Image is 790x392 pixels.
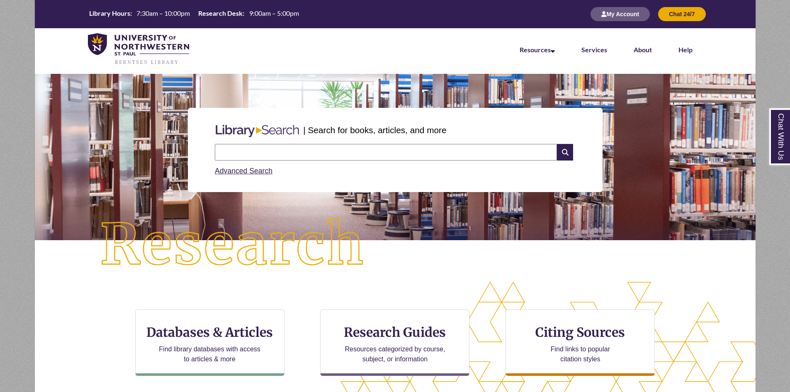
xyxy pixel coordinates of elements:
a: Help [678,46,693,54]
a: Research Guides Resources categorized by course, subject, or information [320,309,469,376]
a: Chat 24/7 [658,10,705,17]
a: About [634,46,652,54]
img: Libary Search [211,122,303,141]
h3: Citing Sources [530,324,631,340]
button: My Account [591,7,650,21]
span: 7:30am – 10:00pm [136,9,190,17]
th: Research Desk: [195,9,246,18]
img: Research [70,189,395,302]
table: Hours Today [86,9,302,19]
a: Services [581,46,607,54]
p: | Search for books, articles, and more [303,124,446,136]
a: Advanced Search [215,167,272,175]
a: Citing Sources Find links to popular citation styles [506,309,655,376]
p: Find links to popular citation styles [540,344,621,364]
a: Resources [520,46,555,54]
a: My Account [591,10,650,17]
p: Resources categorized by course, subject, or information [341,344,449,364]
a: Databases & Articles Find library databases with access to articles & more [135,309,284,376]
button: Chat 24/7 [658,7,705,21]
p: Find library databases with access to articles & more [156,344,264,364]
span: 9:00am – 5:00pm [249,9,299,17]
i: Search [557,144,573,161]
th: Library Hours: [86,9,133,18]
img: UNWSP Library Logo [88,33,190,66]
h3: Databases & Articles [142,324,277,340]
h3: Research Guides [327,324,462,340]
a: Hours Today [86,9,302,20]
